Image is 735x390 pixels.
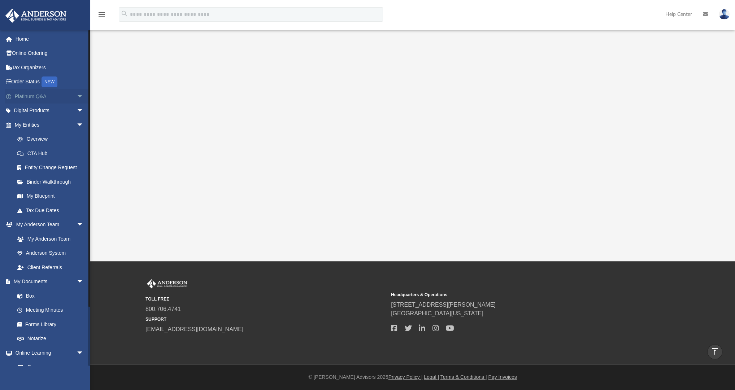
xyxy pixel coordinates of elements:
[145,326,243,332] a: [EMAIL_ADDRESS][DOMAIN_NAME]
[10,260,91,275] a: Client Referrals
[5,32,95,46] a: Home
[97,14,106,19] a: menu
[391,292,631,298] small: Headquarters & Operations
[145,279,189,289] img: Anderson Advisors Platinum Portal
[77,89,91,104] span: arrow_drop_down
[388,374,423,380] a: Privacy Policy |
[10,175,95,189] a: Binder Walkthrough
[77,104,91,118] span: arrow_drop_down
[145,306,181,312] a: 800.706.4741
[5,60,95,75] a: Tax Organizers
[10,289,87,303] a: Box
[10,132,95,146] a: Overview
[10,317,87,332] a: Forms Library
[10,246,91,260] a: Anderson System
[77,218,91,232] span: arrow_drop_down
[3,9,69,23] img: Anderson Advisors Platinum Portal
[5,75,95,89] a: Order StatusNEW
[5,118,95,132] a: My Entitiesarrow_drop_down
[77,118,91,132] span: arrow_drop_down
[10,360,91,374] a: Courses
[10,332,91,346] a: Notarize
[77,275,91,289] span: arrow_drop_down
[10,189,91,203] a: My Blueprint
[10,203,95,218] a: Tax Due Dates
[5,218,91,232] a: My Anderson Teamarrow_drop_down
[5,89,95,104] a: Platinum Q&Aarrow_drop_down
[90,373,735,381] div: © [PERSON_NAME] Advisors 2025
[391,302,496,308] a: [STREET_ADDRESS][PERSON_NAME]
[5,346,91,360] a: Online Learningarrow_drop_down
[121,10,129,18] i: search
[5,275,91,289] a: My Documentsarrow_drop_down
[77,346,91,360] span: arrow_drop_down
[10,146,95,161] a: CTA Hub
[10,232,87,246] a: My Anderson Team
[97,10,106,19] i: menu
[424,374,439,380] a: Legal |
[488,374,517,380] a: Pay Invoices
[719,9,730,19] img: User Pic
[145,296,386,302] small: TOLL FREE
[42,76,57,87] div: NEW
[145,316,386,323] small: SUPPORT
[391,310,483,316] a: [GEOGRAPHIC_DATA][US_STATE]
[5,46,95,61] a: Online Ordering
[710,347,719,356] i: vertical_align_top
[10,303,91,317] a: Meeting Minutes
[5,104,95,118] a: Digital Productsarrow_drop_down
[707,344,722,359] a: vertical_align_top
[10,161,95,175] a: Entity Change Request
[440,374,487,380] a: Terms & Conditions |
